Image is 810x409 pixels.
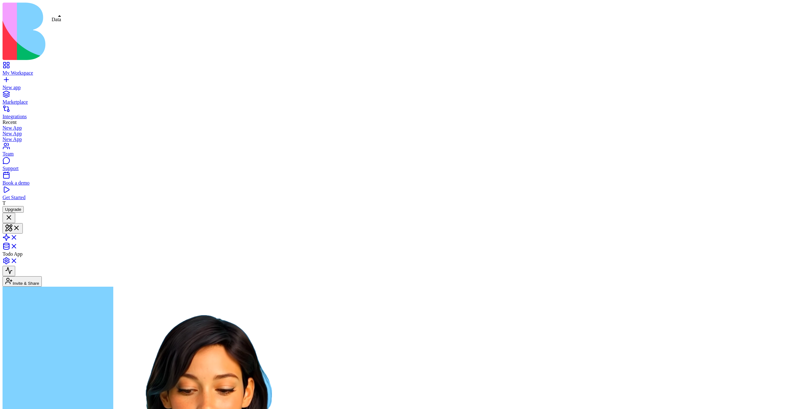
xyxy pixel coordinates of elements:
[3,206,24,212] a: Upgrade
[3,119,16,125] span: Recent
[3,206,24,213] button: Upgrade
[3,174,807,186] a: Book a demo
[52,17,61,22] div: Data
[3,276,42,287] button: Invite & Share
[3,166,807,171] div: Support
[3,137,807,142] a: New App
[3,189,807,200] a: Get Started
[3,108,807,119] a: Integrations
[3,99,807,105] div: Marketplace
[3,200,6,206] span: T
[3,131,807,137] a: New App
[3,195,807,200] div: Get Started
[3,70,807,76] div: My Workspace
[3,64,807,76] a: My Workspace
[3,180,807,186] div: Book a demo
[3,94,807,105] a: Marketplace
[3,114,807,119] div: Integrations
[3,125,807,131] a: New App
[3,151,807,157] div: Team
[3,3,257,60] img: logo
[3,251,22,257] span: Todo App
[3,79,807,90] a: New app
[3,160,807,171] a: Support
[3,145,807,157] a: Team
[3,85,807,90] div: New app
